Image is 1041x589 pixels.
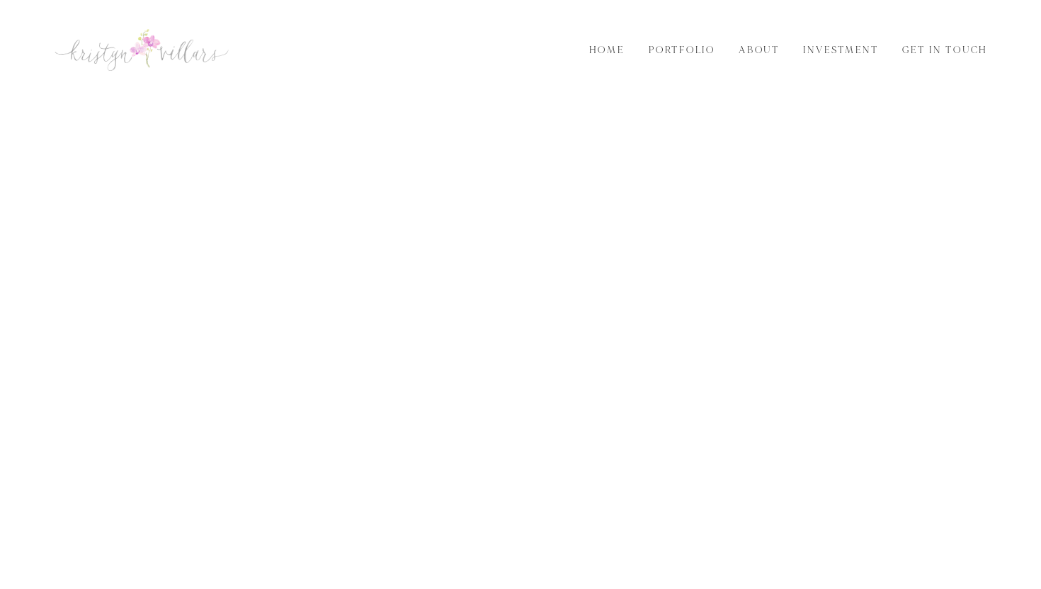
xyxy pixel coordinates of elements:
[731,43,788,58] a: About
[640,43,723,58] a: Portfolio
[53,27,230,72] img: Kristyn Villars | San Luis Obispo Wedding Photographer
[581,43,633,58] a: Home
[795,43,887,58] a: Investment
[894,43,996,58] a: Get in Touch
